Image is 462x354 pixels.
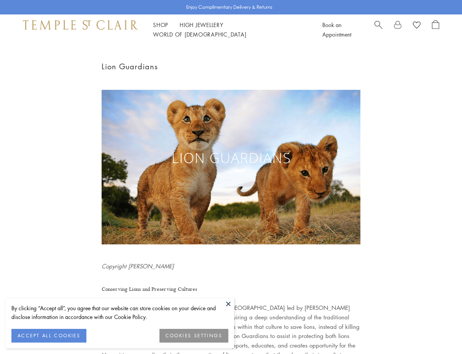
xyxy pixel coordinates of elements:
div: By clicking “Accept all”, you agree that our website can store cookies on your device and disclos... [11,304,228,321]
img: Temple St. Clair [23,20,138,29]
a: High JewelleryHigh Jewellery [180,21,223,29]
a: World of [DEMOGRAPHIC_DATA]World of [DEMOGRAPHIC_DATA] [153,30,246,38]
p: Enjoy Complimentary Delivery & Returns [186,3,272,11]
a: Book an Appointment [322,21,351,38]
img: tt7-banner.png [102,90,360,244]
a: Search [374,20,382,39]
button: COOKIES SETTINGS [159,329,228,343]
h1: Lion Guardians [102,60,360,73]
nav: Main navigation [153,20,305,39]
button: ACCEPT ALL COOKIES [11,329,86,343]
a: View Wishlist [413,20,421,32]
a: Open Shopping Bag [432,20,439,39]
i: Copyright [PERSON_NAME] [102,262,174,270]
a: ShopShop [153,21,168,29]
h4: Conserving Lions and Preserving Cultures [102,284,360,294]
